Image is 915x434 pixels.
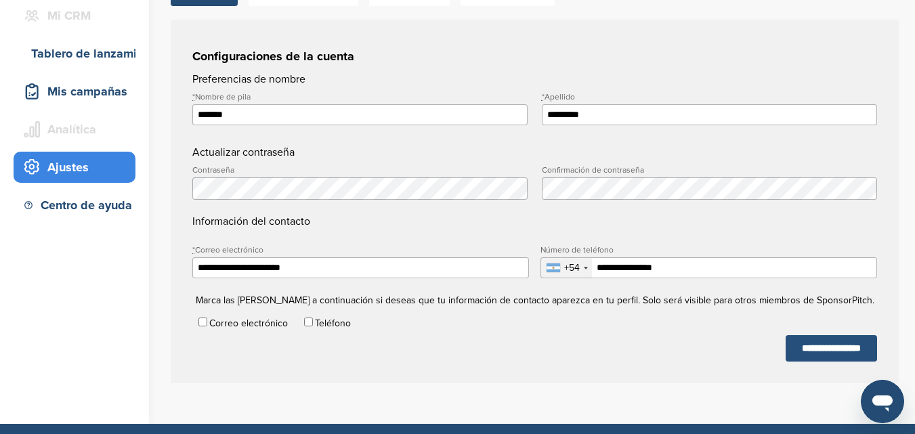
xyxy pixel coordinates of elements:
iframe: Botón para iniciar la ventana de mensajería [861,380,904,423]
a: Ajustes [14,152,135,183]
font: Correo electrónico [195,245,263,255]
font: Analítica [47,122,96,137]
font: Información del contacto [192,215,310,228]
font: Ajustes [47,160,89,175]
font: Teléfono [315,318,351,329]
a: Analítica [14,114,135,145]
font: Marca las [PERSON_NAME] a continuación si deseas que tu información de contacto aparezca en tu pe... [196,295,874,306]
font: Actualizar contraseña [192,146,295,159]
font: +54 [564,262,580,274]
font: Mis campañas [47,84,127,99]
a: Centro de ayuda [14,190,135,221]
font: Contraseña [192,165,234,175]
font: Número de teléfono [540,245,614,255]
font: Configuraciones de la cuenta [192,49,354,64]
a: Mis campañas [14,76,135,107]
font: Mi CRM [47,8,91,23]
font: Confirmación de contraseña [542,165,644,175]
abbr: requerido [542,92,545,102]
font: Tablero de lanzamiento [31,46,161,61]
a: Tablero de lanzamiento [14,38,135,69]
abbr: requerido [192,92,195,102]
font: Nombre de pila [195,92,251,102]
div: País seleccionado [541,258,592,278]
font: Apellido [545,92,575,102]
font: Centro de ayuda [41,198,132,213]
font: Preferencias de nombre [192,72,305,86]
abbr: requerido [192,245,195,255]
font: Correo electrónico [209,318,288,329]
